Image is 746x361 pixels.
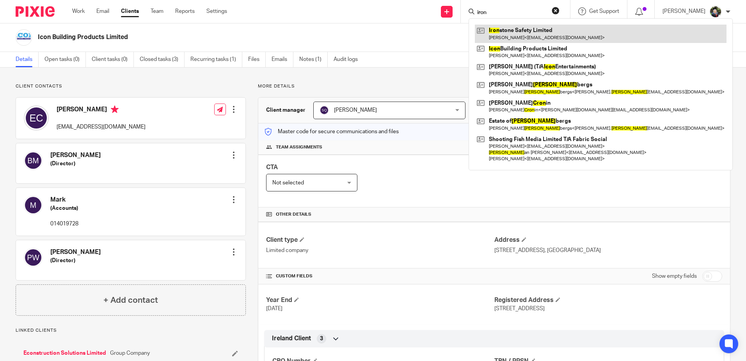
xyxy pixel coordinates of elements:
[57,105,146,115] h4: [PERSON_NAME]
[709,5,722,18] img: Jade.jpeg
[494,247,722,254] p: [STREET_ADDRESS], [GEOGRAPHIC_DATA]
[206,7,227,15] a: Settings
[175,7,195,15] a: Reports
[16,29,32,46] img: Logo.png
[140,52,185,67] a: Closed tasks (3)
[24,105,49,130] img: svg%3E
[476,9,547,16] input: Search
[24,248,43,267] img: svg%3E
[320,105,329,115] img: svg%3E
[16,83,246,89] p: Client contacts
[494,236,722,244] h4: Address
[494,306,545,311] span: [STREET_ADDRESS]
[266,296,494,304] h4: Year End
[494,296,722,304] h4: Registered Address
[299,52,328,67] a: Notes (1)
[72,7,85,15] a: Work
[111,105,119,113] i: Primary
[266,236,494,244] h4: Client type
[44,52,86,67] a: Open tasks (0)
[663,7,705,15] p: [PERSON_NAME]
[266,106,306,114] h3: Client manager
[190,52,242,67] a: Recurring tasks (1)
[276,144,322,150] span: Team assignments
[266,306,282,311] span: [DATE]
[110,349,150,357] span: Group Company
[103,294,158,306] h4: + Add contact
[96,7,109,15] a: Email
[266,164,278,170] span: CTA
[23,349,106,357] a: Econstruction Solutions Limited
[151,7,163,15] a: Team
[258,83,730,89] p: More details
[272,52,293,67] a: Emails
[50,196,78,204] h4: Mark
[121,7,139,15] a: Clients
[16,52,39,67] a: Details
[552,7,559,14] button: Clear
[248,52,266,67] a: Files
[266,273,494,279] h4: CUSTOM FIELDS
[16,6,55,17] img: Pixie
[276,211,311,218] span: Other details
[24,151,43,170] img: svg%3E
[272,180,304,186] span: Not selected
[50,151,101,159] h4: [PERSON_NAME]
[92,52,134,67] a: Client tasks (0)
[50,160,101,168] h5: (Director)
[50,257,101,264] h5: (Director)
[652,272,697,280] label: Show empty fields
[24,196,43,214] img: svg%3E
[272,334,311,343] span: Ireland Client
[16,327,246,334] p: Linked clients
[50,248,101,256] h4: [PERSON_NAME]
[264,128,399,136] p: Master code for secure communications and files
[334,52,364,67] a: Audit logs
[589,9,619,14] span: Get Support
[57,123,146,131] p: [EMAIL_ADDRESS][DOMAIN_NAME]
[334,107,377,113] span: [PERSON_NAME]
[50,204,78,212] h5: (Accounts)
[50,220,78,228] p: 014019728
[320,335,323,343] span: 3
[266,247,494,254] p: Limited company
[38,33,507,41] h2: Icon Building Products Limited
